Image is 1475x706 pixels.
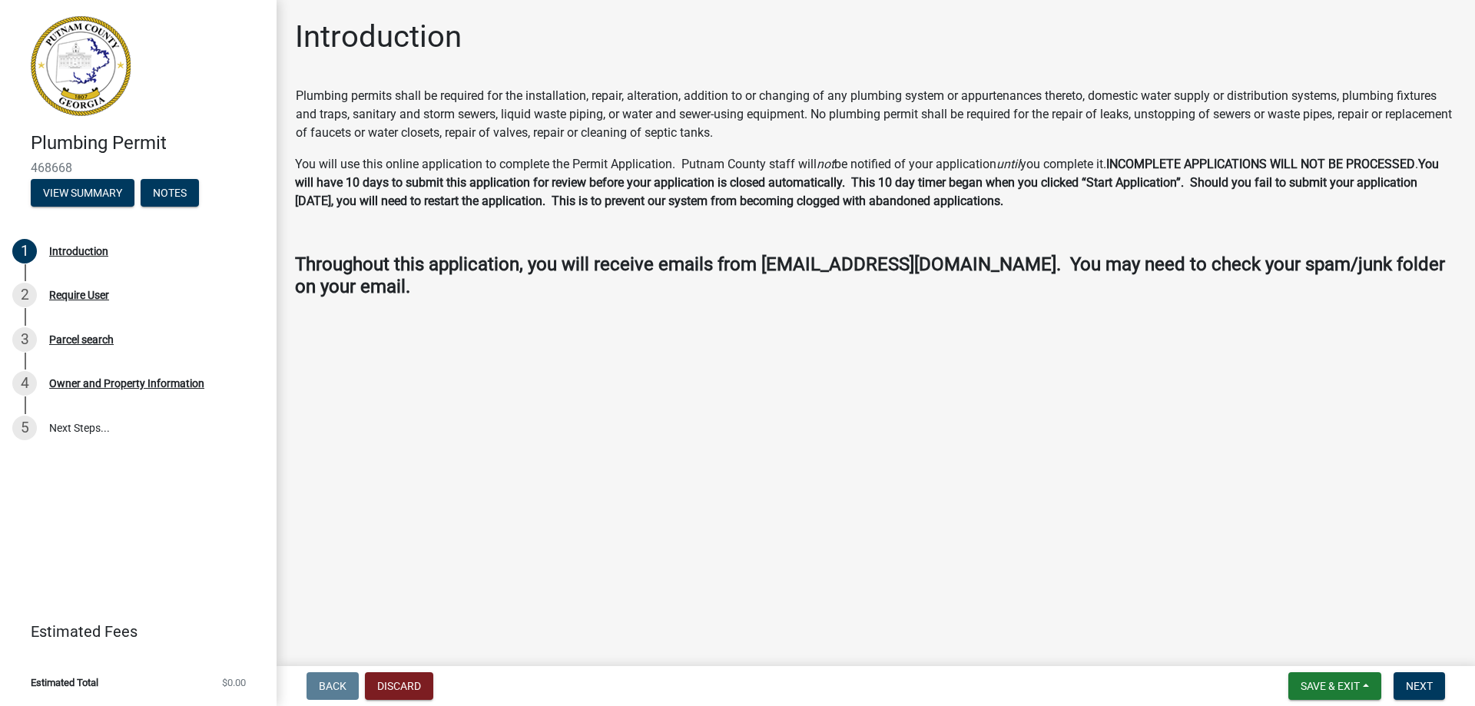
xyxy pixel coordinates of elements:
[31,179,134,207] button: View Summary
[295,155,1457,210] p: You will use this online application to complete the Permit Application. Putnam County staff will...
[295,86,1457,143] td: Plumbing permits shall be required for the installation, repair, alteration, addition to or chang...
[31,16,131,116] img: Putnam County, Georgia
[49,290,109,300] div: Require User
[307,672,359,700] button: Back
[295,254,1445,297] strong: Throughout this application, you will receive emails from [EMAIL_ADDRESS][DOMAIN_NAME]. You may n...
[1406,680,1433,692] span: Next
[49,378,204,389] div: Owner and Property Information
[1301,680,1360,692] span: Save & Exit
[817,157,834,171] i: not
[1106,157,1415,171] strong: INCOMPLETE APPLICATIONS WILL NOT BE PROCESSED
[1288,672,1381,700] button: Save & Exit
[12,239,37,264] div: 1
[141,179,199,207] button: Notes
[12,283,37,307] div: 2
[295,157,1439,208] strong: You will have 10 days to submit this application for review before your application is closed aut...
[12,616,252,647] a: Estimated Fees
[996,157,1020,171] i: until
[1394,672,1445,700] button: Next
[319,680,346,692] span: Back
[31,187,134,200] wm-modal-confirm: Summary
[222,678,246,688] span: $0.00
[31,132,264,154] h4: Plumbing Permit
[295,18,462,55] h1: Introduction
[12,371,37,396] div: 4
[31,678,98,688] span: Estimated Total
[49,246,108,257] div: Introduction
[31,161,246,175] span: 468668
[12,327,37,352] div: 3
[12,416,37,440] div: 5
[141,187,199,200] wm-modal-confirm: Notes
[365,672,433,700] button: Discard
[49,334,114,345] div: Parcel search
